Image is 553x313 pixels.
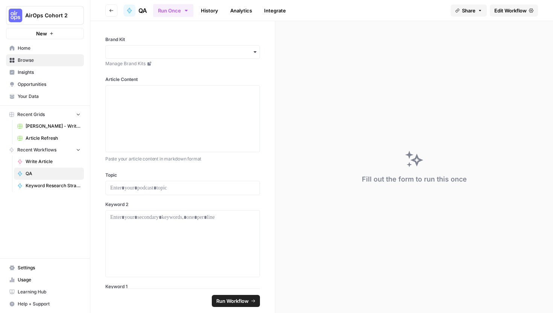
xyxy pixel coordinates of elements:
button: Recent Workflows [6,144,84,156]
a: Keyword Research Strategy [14,180,84,192]
span: QA [26,170,81,177]
label: Article Content [105,76,260,83]
span: Learning Hub [18,289,81,295]
label: Topic [105,172,260,179]
a: Opportunities [6,78,84,90]
span: Help + Support [18,301,81,307]
a: Edit Workflow [490,5,538,17]
span: Keyword Research Strategy [26,182,81,189]
span: Home [18,45,81,52]
a: Insights [6,66,84,78]
img: AirOps Cohort 2 Logo [9,9,22,22]
span: Browse [18,57,81,64]
button: Help + Support [6,298,84,310]
a: [PERSON_NAME] - Writing Rules Enforcer 🔨 Grid [14,120,84,132]
a: Your Data [6,90,84,102]
a: Article Refresh [14,132,84,144]
span: QA [138,6,147,15]
span: Opportunities [18,81,81,88]
span: Run Workflow [216,297,249,305]
a: Usage [6,274,84,286]
span: Article Refresh [26,135,81,142]
label: Keyword 2 [105,201,260,208]
div: Fill out the form to run this once [362,174,467,185]
label: Brand Kit [105,36,260,43]
span: AirOps Cohort 2 [25,12,71,19]
a: QA [14,168,84,180]
a: QA [123,5,147,17]
a: Browse [6,54,84,66]
button: Workspace: AirOps Cohort 2 [6,6,84,25]
button: New [6,28,84,39]
label: Keyword 1 [105,283,260,290]
span: [PERSON_NAME] - Writing Rules Enforcer 🔨 Grid [26,123,81,130]
span: Edit Workflow [494,7,527,14]
button: Share [451,5,487,17]
a: Write Article [14,156,84,168]
a: Analytics [226,5,257,17]
a: Integrate [260,5,290,17]
span: Usage [18,276,81,283]
span: Settings [18,264,81,271]
span: Write Article [26,158,81,165]
span: New [36,30,47,37]
button: Recent Grids [6,109,84,120]
span: Insights [18,69,81,76]
span: Recent Grids [17,111,45,118]
a: Settings [6,262,84,274]
span: Your Data [18,93,81,100]
p: Paste your article content in markdown format [105,155,260,163]
a: History [196,5,223,17]
span: Recent Workflows [17,147,56,153]
a: Learning Hub [6,286,84,298]
button: Run Once [153,4,193,17]
a: Home [6,42,84,54]
a: Manage Brand Kits [105,60,260,67]
span: Share [462,7,476,14]
button: Run Workflow [212,295,260,307]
